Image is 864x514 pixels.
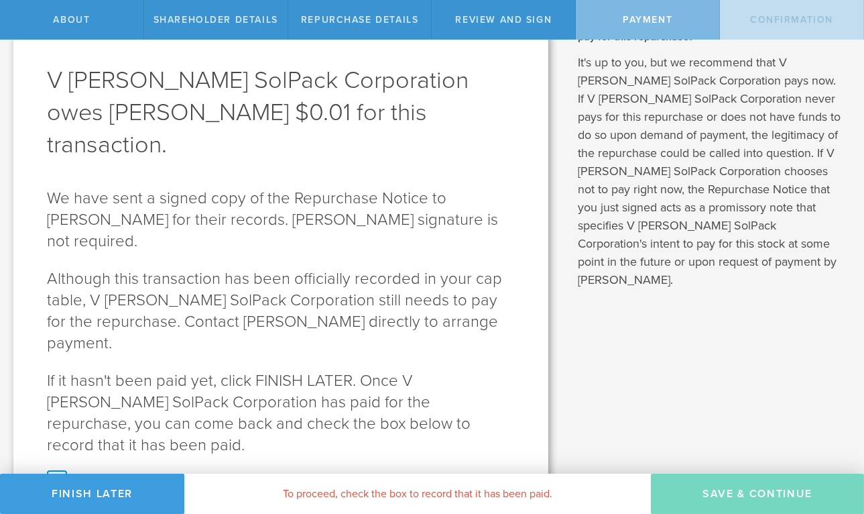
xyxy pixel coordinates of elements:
p: We have sent a signed copy of the Repurchase Notice to [PERSON_NAME] for their records. [PERSON_N... [47,188,515,252]
label: V [PERSON_NAME] SolPack Corporation has paid [PERSON_NAME] for this repurchase. [47,472,515,507]
div: To proceed, check the box to record that it has been paid. [184,474,651,514]
p: If it hasn't been paid yet, click FINISH LATER. Once V [PERSON_NAME] SolPack Corporation has paid... [47,370,515,456]
h1: V [PERSON_NAME] SolPack Corporation owes [PERSON_NAME] $0.01 for this transaction. [47,64,515,161]
p: It's up to you, but we recommend that V [PERSON_NAME] SolPack Corporation pays now. If V [PERSON_... [578,54,844,289]
span: Confirmation [750,14,833,25]
p: Although this transaction has been officially recorded in your cap table, V [PERSON_NAME] SolPack... [47,268,515,354]
button: SAVE & CONTINUE [651,474,864,514]
span: Review and Sign [456,14,552,25]
span: Shareholder Details [153,14,278,25]
span: Payment [623,14,672,25]
span: About [53,14,90,25]
span: Repurchase Details [301,14,419,25]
